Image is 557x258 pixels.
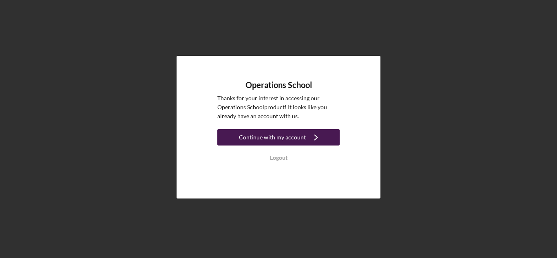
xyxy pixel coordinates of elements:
[217,150,340,166] button: Logout
[217,94,340,121] p: Thanks for your interest in accessing our Operations School product! It looks like you already ha...
[217,129,340,148] a: Continue with my account
[217,129,340,146] button: Continue with my account
[239,129,306,146] div: Continue with my account
[245,80,312,90] h4: Operations School
[270,150,287,166] div: Logout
